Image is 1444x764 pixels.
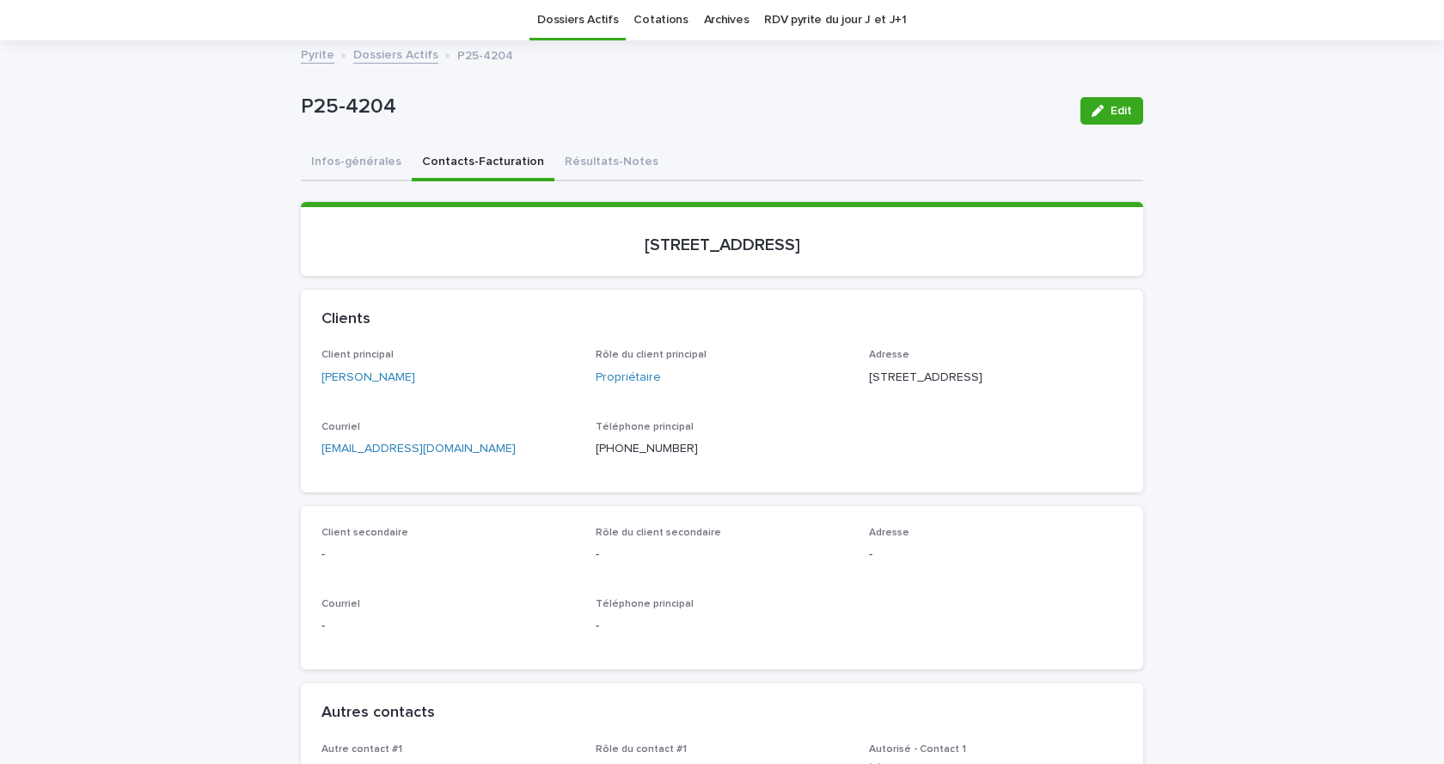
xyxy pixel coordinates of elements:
span: Téléphone principal [596,599,694,609]
span: Rôle du contact #1 [596,744,687,755]
a: Propriétaire [596,369,661,387]
button: Edit [1080,97,1143,125]
button: Infos-générales [301,145,412,181]
p: - [321,617,575,635]
h2: Autres contacts [321,704,435,723]
a: [EMAIL_ADDRESS][DOMAIN_NAME] [321,443,516,455]
span: Courriel [321,599,360,609]
span: Client secondaire [321,528,408,538]
span: Rôle du client secondaire [596,528,721,538]
button: Résultats-Notes [554,145,669,181]
p: P25-4204 [301,95,1067,119]
p: - [596,617,849,635]
p: - [321,546,575,564]
span: Adresse [869,528,909,538]
span: Autorisé - Contact 1 [869,744,966,755]
h2: Clients [321,310,370,329]
p: - [869,546,1123,564]
span: Adresse [869,350,909,360]
span: Client principal [321,350,394,360]
p: [PHONE_NUMBER] [596,440,849,458]
a: [PERSON_NAME] [321,369,415,387]
a: Pyrite [301,44,334,64]
span: Rôle du client principal [596,350,707,360]
p: P25-4204 [457,45,513,64]
p: - [596,546,849,564]
span: Autre contact #1 [321,744,402,755]
button: Contacts-Facturation [412,145,554,181]
span: Courriel [321,422,360,432]
a: Dossiers Actifs [353,44,438,64]
p: [STREET_ADDRESS] [321,235,1123,255]
span: Téléphone principal [596,422,694,432]
span: Edit [1111,105,1132,117]
p: [STREET_ADDRESS] [869,369,1123,387]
